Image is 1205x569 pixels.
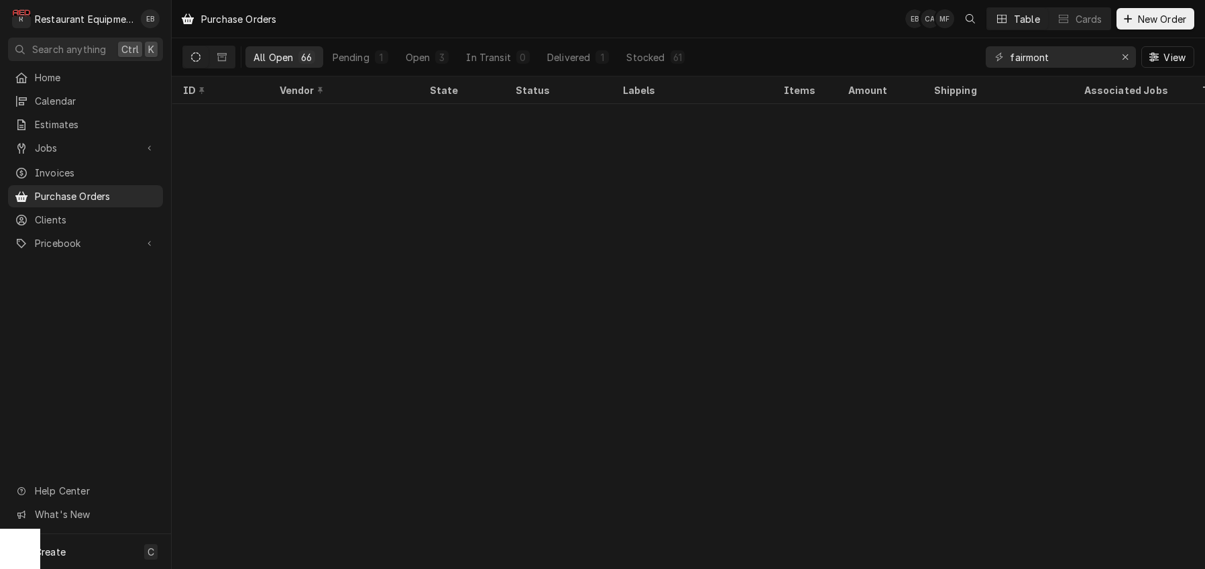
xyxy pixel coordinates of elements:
span: Home [35,70,156,85]
div: Restaurant Equipment Diagnostics [35,12,133,26]
input: Keyword search [1010,46,1110,68]
div: Emily Bird's Avatar [141,9,160,28]
div: EB [905,9,924,28]
a: Purchase Orders [8,185,163,207]
button: Erase input [1114,46,1136,68]
div: Emily Bird's Avatar [905,9,924,28]
span: Clients [35,213,156,227]
div: Status [515,83,598,97]
span: Purchase Orders [35,189,156,203]
span: View [1161,50,1188,64]
span: What's New [35,507,155,521]
span: Ctrl [121,42,139,56]
span: Create [35,546,66,558]
div: Cards [1076,12,1102,26]
div: In Transit [466,50,511,64]
a: Estimates [8,113,163,136]
div: Amount [848,83,909,97]
div: 1 [378,50,386,64]
span: Invoices [35,166,156,180]
div: 3 [438,50,446,64]
div: State [429,83,494,97]
div: R [12,9,31,28]
span: Search anything [32,42,106,56]
div: Delivered [547,50,590,64]
div: 1 [598,50,606,64]
div: Pending [333,50,369,64]
span: Help Center [35,484,155,498]
a: Go to What's New [8,503,163,525]
a: Clients [8,209,163,231]
div: Vendor [279,83,405,97]
button: Search anythingCtrlK [8,38,163,61]
a: Go to Help Center [8,480,163,502]
span: Jobs [35,141,136,155]
div: Table [1014,12,1040,26]
div: Open [406,50,431,64]
div: CA [921,9,939,28]
div: ID [182,83,255,97]
span: Calendar [35,94,156,108]
div: EB [141,9,160,28]
div: Associated Jobs [1084,83,1180,97]
div: Labels [622,83,762,97]
span: New Order [1135,12,1189,26]
div: Items [783,83,823,97]
button: New Order [1116,8,1194,30]
div: MF [935,9,954,28]
span: Pricebook [35,236,136,250]
div: Restaurant Equipment Diagnostics's Avatar [12,9,31,28]
a: Go to Jobs [8,137,163,159]
div: Madyson Fisher's Avatar [935,9,954,28]
span: K [148,42,154,56]
a: Home [8,66,163,89]
div: 61 [673,50,682,64]
span: Estimates [35,117,156,132]
a: Calendar [8,90,163,112]
a: Invoices [8,162,163,184]
div: Stocked [626,50,665,64]
div: 0 [519,50,527,64]
span: C [148,545,154,559]
div: All Open [253,50,293,64]
div: 66 [301,50,312,64]
div: Shipping [933,83,1062,97]
a: Go to Pricebook [8,232,163,254]
button: Open search [960,8,981,30]
button: View [1141,46,1194,68]
div: Chrissy Adams's Avatar [921,9,939,28]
